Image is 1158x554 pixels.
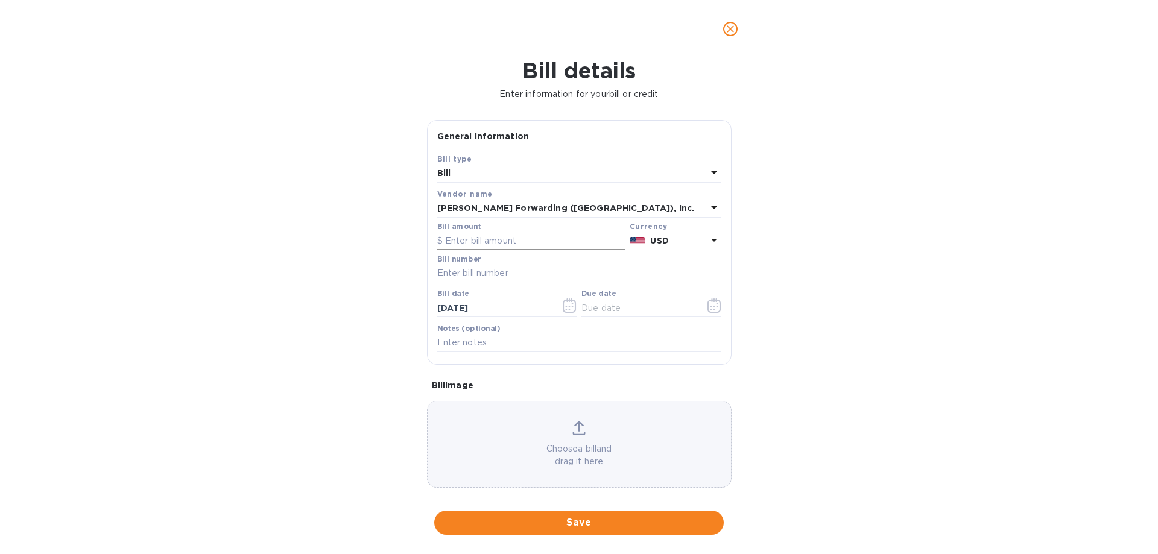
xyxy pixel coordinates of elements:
[437,203,695,213] b: [PERSON_NAME] Forwarding ([GEOGRAPHIC_DATA]), Inc.
[437,291,469,298] label: Bill date
[10,58,1148,83] h1: Bill details
[716,14,745,43] button: close
[581,299,695,317] input: Due date
[630,237,646,245] img: USD
[437,299,551,317] input: Select date
[437,168,451,178] b: Bill
[437,131,530,141] b: General information
[10,88,1148,101] p: Enter information for your bill or credit
[437,154,472,163] b: Bill type
[437,325,501,332] label: Notes (optional)
[444,515,714,530] span: Save
[437,256,481,263] label: Bill number
[434,511,724,535] button: Save
[437,232,625,250] input: $ Enter bill amount
[428,442,731,468] p: Choose a bill and drag it here
[650,236,668,245] b: USD
[437,265,721,283] input: Enter bill number
[581,291,616,298] label: Due date
[432,379,727,391] p: Bill image
[437,334,721,352] input: Enter notes
[630,222,667,231] b: Currency
[437,189,493,198] b: Vendor name
[437,223,481,230] label: Bill amount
